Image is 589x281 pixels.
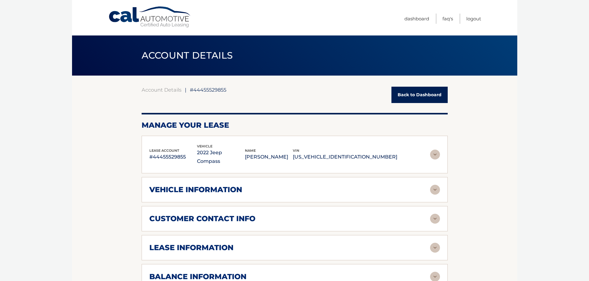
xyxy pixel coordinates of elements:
p: #44455529855 [149,153,197,161]
img: accordion-rest.svg [430,214,440,224]
p: [US_VEHICLE_IDENTIFICATION_NUMBER] [293,153,397,161]
h2: customer contact info [149,214,255,223]
p: [PERSON_NAME] [245,153,293,161]
h2: Manage Your Lease [142,121,448,130]
span: name [245,148,256,153]
a: FAQ's [442,14,453,24]
span: lease account [149,148,179,153]
span: ACCOUNT DETAILS [142,50,233,61]
span: | [185,87,186,93]
span: vehicle [197,144,212,148]
a: Cal Automotive [108,6,192,28]
span: #44455529855 [190,87,226,93]
img: accordion-rest.svg [430,243,440,253]
span: vin [293,148,299,153]
a: Dashboard [404,14,429,24]
h2: vehicle information [149,185,242,194]
a: Account Details [142,87,181,93]
img: accordion-rest.svg [430,185,440,195]
a: Back to Dashboard [391,87,448,103]
h2: lease information [149,243,233,252]
img: accordion-rest.svg [430,150,440,159]
p: 2022 Jeep Compass [197,148,245,166]
a: Logout [466,14,481,24]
